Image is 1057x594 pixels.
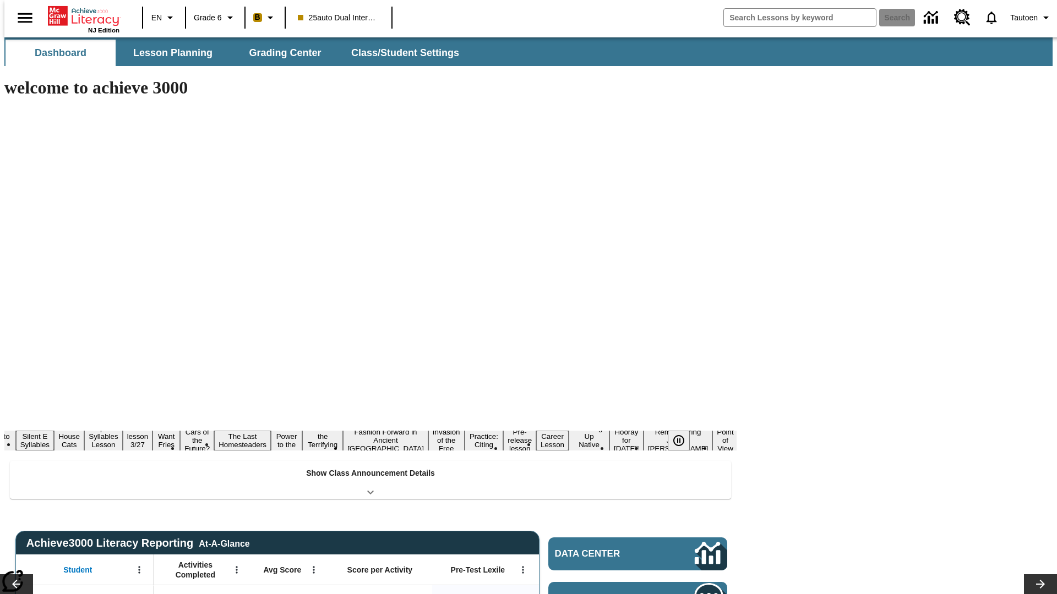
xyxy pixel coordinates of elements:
span: Pre-Test Lexile [451,565,505,575]
button: Slide 8 The Last Homesteaders [214,431,271,450]
span: Avg Score [263,565,301,575]
button: Slide 16 Cooking Up Native Traditions [569,422,609,459]
span: Data Center [555,548,658,559]
button: Lesson carousel, Next [1024,574,1057,594]
button: Language: EN, Select a language [146,8,182,28]
span: B [255,10,260,24]
span: Score per Activity [347,565,413,575]
span: Tautoen [1010,12,1038,24]
button: Slide 18 Remembering Justice O'Connor [644,426,713,454]
button: Open Menu [228,562,245,578]
div: Home [48,4,119,34]
button: Slide 12 The Invasion of the Free CD [428,418,465,463]
a: Home [48,5,119,27]
span: Activities Completed [159,560,232,580]
span: Grade 6 [194,12,222,24]
button: Slide 4 Open Syllables Lesson 3 [84,422,122,459]
div: SubNavbar [4,37,1053,66]
button: Slide 3 Where Do House Cats Come From? [54,414,84,467]
a: Resource Center, Will open in new tab [947,3,977,32]
button: Profile/Settings [1006,8,1057,28]
button: Slide 19 Point of View [712,426,738,454]
button: Slide 2 Silent E Syllables [16,431,54,450]
button: Lesson Planning [118,40,228,66]
div: SubNavbar [4,40,469,66]
h1: welcome to achieve 3000 [4,78,737,98]
button: Pause [668,431,690,450]
button: Slide 7 Cars of the Future? [180,426,214,454]
div: Pause [668,431,701,450]
p: Show Class Announcement Details [306,468,435,479]
input: search field [724,9,876,26]
span: NJ Edition [88,27,119,34]
span: EN [151,12,162,24]
div: Show Class Announcement Details [10,461,731,499]
button: Slide 14 Pre-release lesson [503,426,536,454]
button: Open Menu [131,562,148,578]
button: Slide 6 Do You Want Fries With That? [152,414,180,467]
button: Slide 17 Hooray for Constitution Day! [609,426,644,454]
button: Slide 10 Attack of the Terrifying Tomatoes [302,422,343,459]
button: Grading Center [230,40,340,66]
button: Class/Student Settings [342,40,468,66]
button: Slide 5 Test lesson 3/27 en [123,422,153,459]
button: Open Menu [306,562,322,578]
button: Dashboard [6,40,116,66]
button: Slide 11 Fashion Forward in Ancient Rome [343,426,428,454]
button: Slide 15 Career Lesson [536,431,569,450]
button: Boost Class color is peach. Change class color [249,8,281,28]
button: Grade: Grade 6, Select a grade [189,8,241,28]
button: Slide 9 Solar Power to the People [271,422,303,459]
span: Achieve3000 Literacy Reporting [26,537,250,549]
a: Data Center [548,537,727,570]
a: Notifications [977,3,1006,32]
a: Data Center [917,3,947,33]
button: Open Menu [515,562,531,578]
div: At-A-Glance [199,537,249,549]
span: Student [63,565,92,575]
span: 25auto Dual International [298,12,379,24]
button: Slide 13 Mixed Practice: Citing Evidence [465,422,504,459]
button: Open side menu [9,2,41,34]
